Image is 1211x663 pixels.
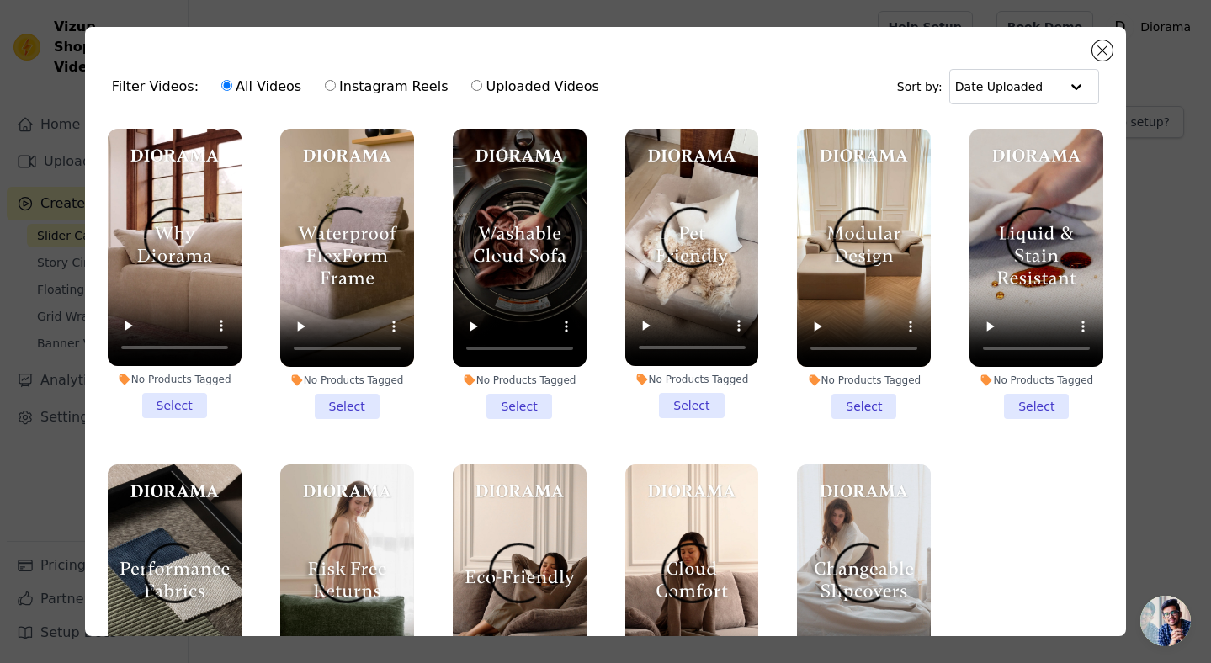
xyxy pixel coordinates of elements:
label: Instagram Reels [324,76,449,98]
div: Filter Videos: [112,67,608,106]
div: No Products Tagged [969,374,1103,387]
div: No Products Tagged [797,374,931,387]
label: Uploaded Videos [470,76,599,98]
div: No Products Tagged [453,374,587,387]
div: Sort by: [897,69,1100,104]
div: No Products Tagged [625,373,759,386]
button: Close modal [1092,40,1113,61]
div: No Products Tagged [108,373,242,386]
div: Open chat [1140,596,1191,646]
div: No Products Tagged [280,374,414,387]
label: All Videos [220,76,302,98]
